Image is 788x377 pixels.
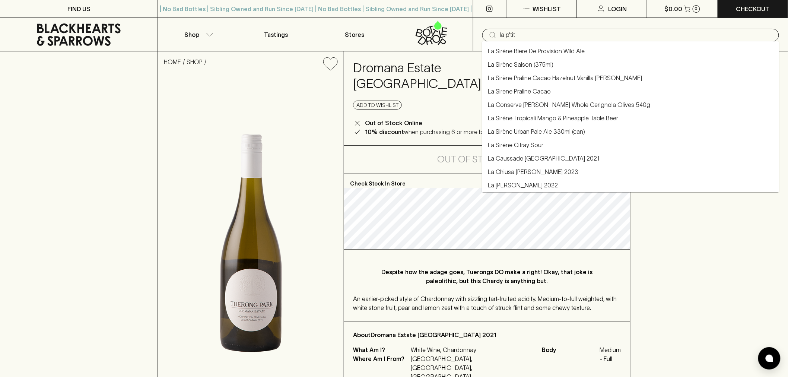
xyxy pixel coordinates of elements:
a: La Chiusa [PERSON_NAME] 2023 [488,167,578,176]
input: Try "Pinot noir" [500,29,773,41]
p: $0.00 [665,4,683,13]
a: Stores [315,18,394,51]
a: La Conserve [PERSON_NAME] Whole Cerignola Olives 540g [488,100,650,109]
a: La Sirène Saison (375ml) [488,60,553,69]
a: La [PERSON_NAME] 2022 [488,181,558,190]
a: HOME [164,58,181,65]
a: La Sirène Tropicali Mango & Pineapple Table Beer [488,114,618,123]
p: White Wine, Chardonnay [411,345,533,354]
p: when purchasing 6 or more bottles [365,127,497,136]
a: Tastings [237,18,315,51]
p: Stores [345,30,365,39]
p: Shop [184,30,199,39]
a: La Sirène Biere De Provision Wild Ale [488,47,585,56]
p: Checkout [736,4,770,13]
p: FIND US [67,4,90,13]
a: La Sirène Citray Sour [488,140,543,149]
span: An earlier-picked style of Chardonnay with sizzling tart-fruited acidity. Medium-to-full weighted... [353,295,617,311]
p: Tastings [264,30,288,39]
p: Out of Stock Online [365,118,422,127]
button: Add to wishlist [320,54,341,73]
a: SHOP [187,58,203,65]
a: La Sirène Urban Pale Ale 330ml (can) [488,127,585,136]
button: Add to wishlist [353,101,402,110]
h5: Out of Stock Online [437,153,537,165]
p: Check Stock In Store [344,174,630,188]
img: bubble-icon [766,355,773,362]
button: Shop [158,18,236,51]
span: Body [542,345,598,363]
p: About Dromana Estate [GEOGRAPHIC_DATA] 2021 [353,330,621,339]
a: La Caussade [GEOGRAPHIC_DATA] 2021 [488,154,600,163]
a: La Sirène Praline Cacao Hazelnut Vanilla [PERSON_NAME] [488,73,642,82]
b: 10% discount [365,129,404,135]
p: Despite how the adage goes, Tuerongs DO make a right! Okay, that joke is paleolithic, but this Ch... [368,267,606,285]
a: La Sirene Praline Cacao [488,87,551,96]
p: Login [609,4,627,13]
p: What Am I? [353,345,409,354]
span: Medium - Full [600,345,621,363]
p: 0 [695,7,698,11]
p: Wishlist [533,4,561,13]
h4: Dromana Estate [GEOGRAPHIC_DATA] 2021 [353,60,569,92]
